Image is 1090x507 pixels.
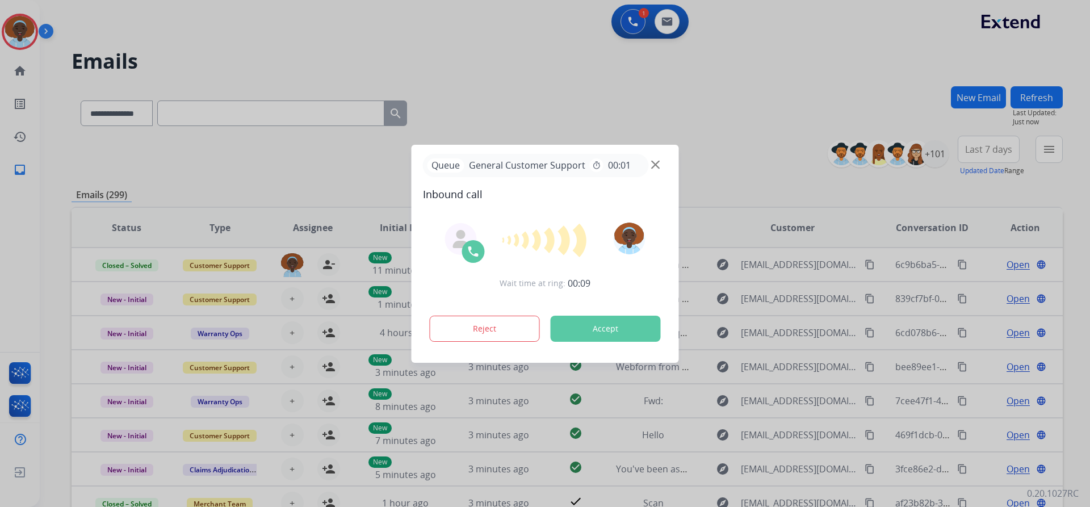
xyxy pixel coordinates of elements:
[452,230,470,248] img: agent-avatar
[464,158,590,172] span: General Customer Support
[551,316,661,342] button: Accept
[427,158,464,173] p: Queue
[592,161,601,170] mat-icon: timer
[568,276,590,290] span: 00:09
[613,223,645,254] img: avatar
[500,278,565,289] span: Wait time at ring:
[467,245,480,258] img: call-icon
[423,186,668,202] span: Inbound call
[608,158,631,172] span: 00:01
[430,316,540,342] button: Reject
[1027,487,1079,500] p: 0.20.1027RC
[651,160,660,169] img: close-button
